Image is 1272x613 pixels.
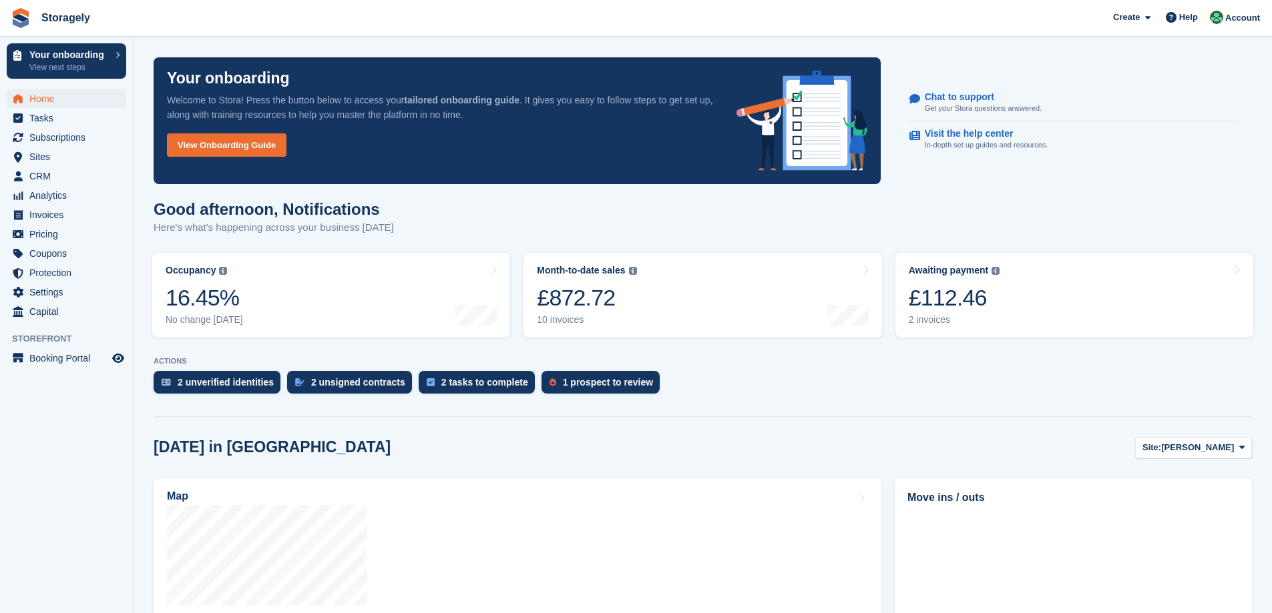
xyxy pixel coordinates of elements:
[29,89,110,108] span: Home
[895,253,1253,338] a: Awaiting payment £112.46 2 invoices
[29,244,110,263] span: Coupons
[178,377,274,388] div: 2 unverified identities
[29,186,110,205] span: Analytics
[563,377,653,388] div: 1 prospect to review
[537,265,625,276] div: Month-to-date sales
[154,438,391,456] h2: [DATE] in [GEOGRAPHIC_DATA]
[36,7,95,29] a: Storagely
[1113,11,1140,24] span: Create
[11,8,31,28] img: stora-icon-8386f47178a22dfd0bd8f6a31ec36ba5ce8667c1dd55bd0f319d3a0aa187defe.svg
[992,267,1000,275] img: icon-info-grey-7440780725fd019a000dd9b08b2336e03edf1995a4989e88bcd33f0948082b44.svg
[1135,437,1252,459] button: Site: [PERSON_NAME]
[29,167,110,185] span: CRM
[152,253,510,338] a: Occupancy 16.45% No change [DATE]
[925,103,1042,114] p: Get your Stora questions answered.
[166,284,243,312] div: 16.45%
[166,265,216,276] div: Occupancy
[909,85,1239,121] a: Chat to support Get your Stora questions answered.
[1161,441,1234,454] span: [PERSON_NAME]
[419,371,542,400] a: 2 tasks to complete
[287,371,419,400] a: 2 unsigned contracts
[154,371,287,400] a: 2 unverified identities
[29,225,110,243] span: Pricing
[7,349,126,368] a: menu
[1179,11,1198,24] span: Help
[1142,441,1161,454] span: Site:
[29,283,110,301] span: Settings
[629,267,637,275] img: icon-info-grey-7440780725fd019a000dd9b08b2336e03edf1995a4989e88bcd33f0948082b44.svg
[537,314,636,326] div: 10 invoices
[29,147,110,166] span: Sites
[441,377,528,388] div: 2 tasks to complete
[219,267,227,275] img: icon-info-grey-7440780725fd019a000dd9b08b2336e03edf1995a4989e88bcd33f0948082b44.svg
[7,128,126,147] a: menu
[7,302,126,321] a: menu
[925,91,1031,103] p: Chat to support
[7,43,126,79] a: Your onboarding View next steps
[154,200,394,218] h1: Good afternoon, Notifications
[1210,11,1223,24] img: Notifications
[542,371,666,400] a: 1 prospect to review
[7,283,126,301] a: menu
[7,205,126,224] a: menu
[7,186,126,205] a: menu
[167,490,188,502] h2: Map
[162,378,171,386] img: verify_identity-adf6edd0f0f0b5bbfe63781bf79b02c33cf7c696d77639b501bdc392416b5a36.svg
[295,378,304,386] img: contract_signature_icon-13c848040528278c33f63329250d36e43548de30e8caae1d1a13099fd9432cc5.svg
[29,61,109,73] p: View next steps
[907,490,1239,506] h2: Move ins / outs
[404,95,519,105] strong: tailored onboarding guide
[736,71,867,171] img: onboarding-info-6c161a55d2c0e0a8cae90662b2fe09162a5109e8cc188191df67fb4f79e88e88.svg
[537,284,636,312] div: £872.72
[925,139,1048,151] p: In-depth set up guides and resources.
[427,378,435,386] img: task-75834270c22a3079a89374b754ae025e5fb1db73e45f91037f5363f120a921f8.svg
[154,357,1252,366] p: ACTIONS
[167,133,286,157] a: View Onboarding Guide
[110,350,126,366] a: Preview store
[909,314,1000,326] div: 2 invoices
[29,128,110,147] span: Subscriptions
[154,220,394,235] p: Here's what's happening across your business [DATE]
[29,205,110,224] span: Invoices
[12,332,133,346] span: Storefront
[29,50,109,59] p: Your onboarding
[7,109,126,127] a: menu
[7,167,126,185] a: menu
[311,377,405,388] div: 2 unsigned contracts
[925,128,1038,139] p: Visit the help center
[29,302,110,321] span: Capital
[167,93,715,122] p: Welcome to Stora! Press the button below to access your . It gives you easy to follow steps to ge...
[909,284,1000,312] div: £112.46
[29,263,110,282] span: Protection
[29,109,110,127] span: Tasks
[7,89,126,108] a: menu
[523,253,881,338] a: Month-to-date sales £872.72 10 invoices
[1225,11,1260,25] span: Account
[7,225,126,243] a: menu
[166,314,243,326] div: No change [DATE]
[7,147,126,166] a: menu
[909,265,989,276] div: Awaiting payment
[550,378,556,386] img: prospect-51fa495bee0391a8d652442698ab0144808aea92771e9ea1ae160a38d050c398.svg
[7,244,126,263] a: menu
[167,71,290,86] p: Your onboarding
[909,121,1239,157] a: Visit the help center In-depth set up guides and resources.
[7,263,126,282] a: menu
[29,349,110,368] span: Booking Portal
